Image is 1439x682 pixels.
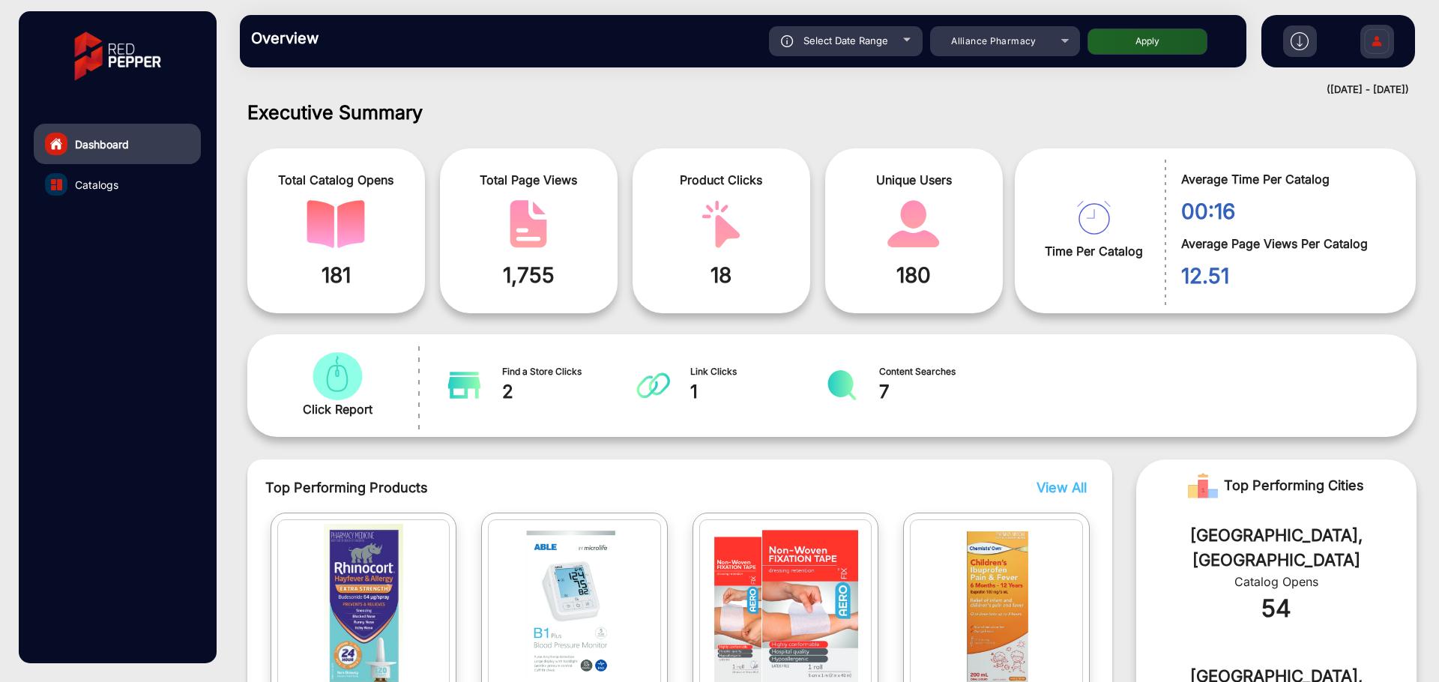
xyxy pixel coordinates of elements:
span: 1,755 [451,259,606,291]
span: 2 [502,378,638,405]
span: Unique Users [836,171,992,189]
img: h2download.svg [1291,32,1309,50]
img: catalog [884,200,943,248]
div: ([DATE] - [DATE]) [225,82,1409,97]
span: Alliance Pharmacy [951,35,1036,46]
span: 00:16 [1181,196,1393,227]
img: catalog [692,200,750,248]
span: 18 [644,259,799,291]
img: catalog [1077,201,1111,235]
img: catalog [636,370,670,400]
span: Select Date Range [803,34,888,46]
span: Content Searches [879,365,1015,378]
img: catalog [825,370,859,400]
span: 7 [879,378,1015,405]
span: Average Time Per Catalog [1181,170,1393,188]
span: Total Page Views [451,171,606,189]
span: 180 [836,259,992,291]
img: vmg-logo [64,19,172,94]
img: Rank image [1188,471,1218,501]
span: Dashboard [75,136,129,152]
span: Top Performing Products [265,477,897,498]
img: catalog [499,200,558,248]
span: View All [1037,480,1087,495]
span: Total Catalog Opens [259,171,414,189]
span: Link Clicks [690,365,826,378]
img: catalog [307,200,365,248]
button: Apply [1087,28,1207,55]
a: Dashboard [34,124,201,164]
img: Sign%20Up.svg [1361,17,1393,70]
span: Find a Store Clicks [502,365,638,378]
span: 181 [259,259,414,291]
img: icon [781,35,794,47]
img: catalog [51,179,62,190]
span: Top Performing Cities [1224,471,1364,501]
div: [GEOGRAPHIC_DATA], [GEOGRAPHIC_DATA] [1159,523,1394,573]
button: View All [1033,477,1083,498]
a: Catalogs [34,164,201,205]
div: 54 [1159,591,1394,627]
h1: Executive Summary [247,101,1417,124]
span: Click Report [303,400,372,418]
span: 12.51 [1181,260,1393,292]
span: Average Page Views Per Catalog [1181,235,1393,253]
img: home [49,137,63,151]
h3: Overview [251,29,461,47]
span: 1 [690,378,826,405]
span: Catalogs [75,177,118,193]
div: Catalog Opens [1159,573,1394,591]
span: Product Clicks [644,171,799,189]
img: catalog [308,352,366,400]
img: catalog [447,370,481,400]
